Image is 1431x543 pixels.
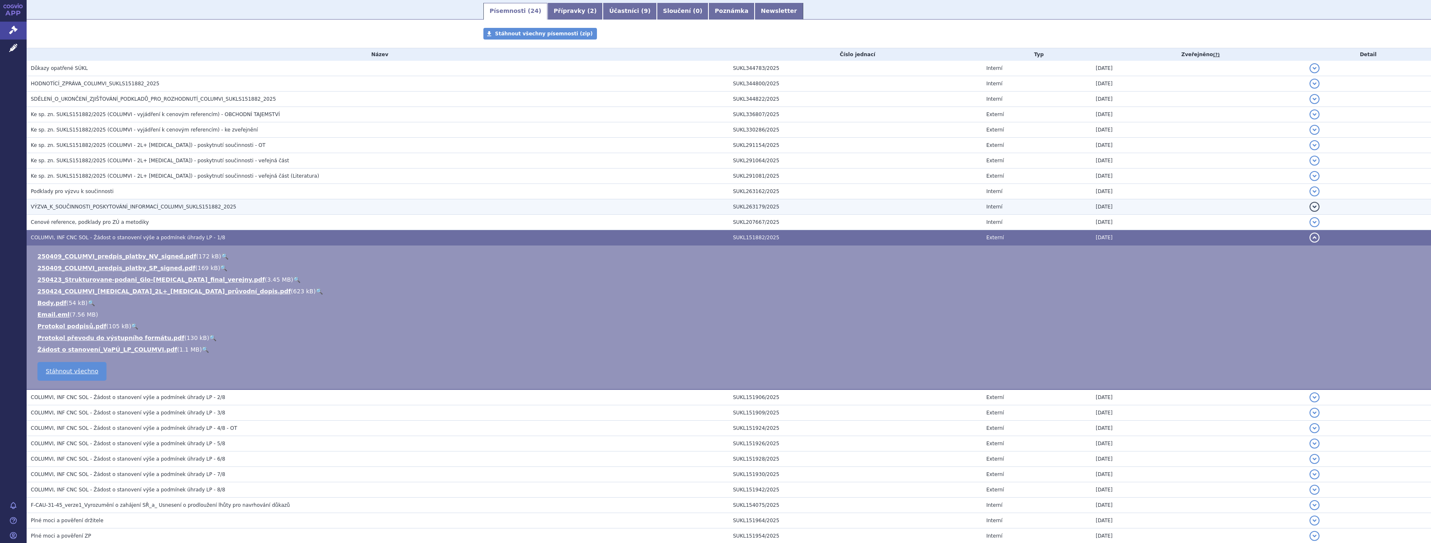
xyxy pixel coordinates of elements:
[1092,498,1305,513] td: [DATE]
[31,142,265,148] span: Ke sp. zn. SUKLS151882/2025 (COLUMVI - 2L+ DLBCL) - poskytnutí součinnosti - OT
[31,219,149,225] span: Cenové reference, podklady pro ZÚ a metodiky
[31,188,114,194] span: Podklady pro výzvu k součinnosti
[1310,233,1320,243] button: detail
[1092,61,1305,76] td: [DATE]
[729,92,982,107] td: SUKL344822/2025
[590,7,594,14] span: 2
[37,323,106,330] a: Protokol podpisů.pdf
[31,112,280,117] span: Ke sp. zn. SUKLS151882/2025 (COLUMVI - vyjádření k cenovým referencím) - OBCHODNÍ TAJEMSTVÍ
[644,7,648,14] span: 9
[729,436,982,451] td: SUKL151926/2025
[1092,153,1305,169] td: [DATE]
[495,31,593,37] span: Stáhnout všechny písemnosti (zip)
[1092,169,1305,184] td: [DATE]
[31,173,319,179] span: Ke sp. zn. SUKLS151882/2025 (COLUMVI - 2L+ DLBCL) - poskytnutí součinnosti - veřejná část (Litera...
[1092,451,1305,467] td: [DATE]
[31,533,91,539] span: Plné moci a pověření ZP
[1310,202,1320,212] button: detail
[986,112,1004,117] span: Externí
[31,81,159,87] span: HODNOTÍCÍ_ZPRÁVA_COLUMVI_SUKLS151882_2025
[1310,408,1320,418] button: detail
[293,276,300,283] a: 🔍
[1092,92,1305,107] td: [DATE]
[31,502,290,508] span: F-CAU-31-45_verze1_Vyrozumění o zahájení SŘ_a_ Usnesení o prodloužení lhůty pro navrhování důkazů
[729,405,982,421] td: SUKL151909/2025
[31,127,258,133] span: Ke sp. zn. SUKLS151882/2025 (COLUMVI - vyjádření k cenovým referencím) - ke zveřejnění
[1310,94,1320,104] button: detail
[729,61,982,76] td: SUKL344783/2025
[729,215,982,230] td: SUKL207667/2025
[27,48,729,61] th: Název
[1092,421,1305,436] td: [DATE]
[1310,156,1320,166] button: detail
[1092,467,1305,482] td: [DATE]
[1310,125,1320,135] button: detail
[1092,405,1305,421] td: [DATE]
[37,334,1423,342] li: ( )
[1092,482,1305,498] td: [DATE]
[986,65,1003,71] span: Interní
[31,425,237,431] span: COLUMVI, INF CNC SOL - Žádost o stanovení výše a podmínek úhrady LP - 4/8 - OT
[37,311,69,318] a: Email.eml
[483,3,547,20] a: Písemnosti (24)
[179,346,199,353] span: 1.1 MB
[547,3,603,20] a: Přípravky (2)
[202,346,209,353] a: 🔍
[986,158,1004,164] span: Externí
[986,502,1003,508] span: Interní
[986,188,1003,194] span: Interní
[1092,230,1305,245] td: [DATE]
[729,451,982,467] td: SUKL151928/2025
[1310,109,1320,119] button: detail
[37,264,1423,272] li: ( )
[37,322,1423,330] li: ( )
[31,441,225,446] span: COLUMVI, INF CNC SOL - Žádost o stanovení výše a podmínek úhrady LP - 5/8
[221,253,228,260] a: 🔍
[31,65,88,71] span: Důkazy opatřené SÚKL
[220,265,227,271] a: 🔍
[530,7,538,14] span: 24
[37,265,196,271] a: 250409_COLUMVI_predpis_platby_SP_signed.pdf
[729,230,982,245] td: SUKL151882/2025
[986,410,1004,416] span: Externí
[31,410,225,416] span: COLUMVI, INF CNC SOL - Žádost o stanovení výše a podmínek úhrady LP - 3/8
[37,275,1423,284] li: ( )
[31,394,225,400] span: COLUMVI, INF CNC SOL - Žádost o stanovení výše a podmínek úhrady LP - 2/8
[729,513,982,528] td: SUKL151964/2025
[1310,217,1320,227] button: detail
[603,3,656,20] a: Účastníci (9)
[986,394,1004,400] span: Externí
[729,482,982,498] td: SUKL151942/2025
[37,362,106,381] a: Stáhnout všechno
[729,122,982,138] td: SUKL330286/2025
[986,471,1004,477] span: Externí
[131,323,138,330] a: 🔍
[1310,469,1320,479] button: detail
[198,253,219,260] span: 172 kB
[31,158,289,164] span: Ke sp. zn. SUKLS151882/2025 (COLUMVI - 2L+ DLBCL) - poskytnutí součinnosti - veřejná část
[1092,184,1305,199] td: [DATE]
[37,288,291,295] a: 250424_COLUMVI_[MEDICAL_DATA]_2L+_[MEDICAL_DATA]_průvodní_dopis.pdf
[1092,389,1305,405] td: [DATE]
[982,48,1092,61] th: Typ
[1310,485,1320,495] button: detail
[729,498,982,513] td: SUKL154075/2025
[31,456,225,462] span: COLUMVI, INF CNC SOL - Žádost o stanovení výše a podmínek úhrady LP - 6/8
[37,252,1423,260] li: ( )
[1305,48,1431,61] th: Detail
[657,3,708,20] a: Sloučení (0)
[31,471,225,477] span: COLUMVI, INF CNC SOL - Žádost o stanovení výše a podmínek úhrady LP - 7/8
[986,81,1003,87] span: Interní
[293,288,314,295] span: 623 kB
[37,287,1423,295] li: ( )
[986,235,1004,241] span: Externí
[1310,439,1320,449] button: detail
[986,173,1004,179] span: Externí
[31,487,225,493] span: COLUMVI, INF CNC SOL - Žádost o stanovení výše a podmínek úhrady LP - 8/8
[69,300,85,306] span: 54 kB
[109,323,129,330] span: 105 kB
[267,276,291,283] span: 3.45 MB
[37,276,265,283] a: 250423_Strukturovane-podani_Glo-[MEDICAL_DATA]_final_verejny.pdf
[1310,500,1320,510] button: detail
[31,518,104,523] span: Plné moci a pověření držitele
